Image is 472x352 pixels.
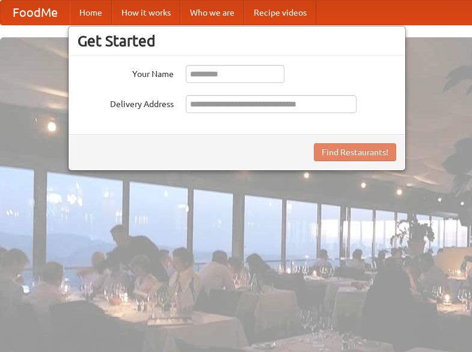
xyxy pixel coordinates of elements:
[244,1,316,25] a: Recipe videos
[78,32,396,50] h3: Get Started
[78,65,174,80] label: Your Name
[1,1,70,25] a: FoodMe
[314,143,396,161] button: Find Restaurants!
[78,95,174,110] label: Delivery Address
[70,1,112,25] a: Home
[112,1,180,25] a: How it works
[180,1,244,25] a: Who we are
